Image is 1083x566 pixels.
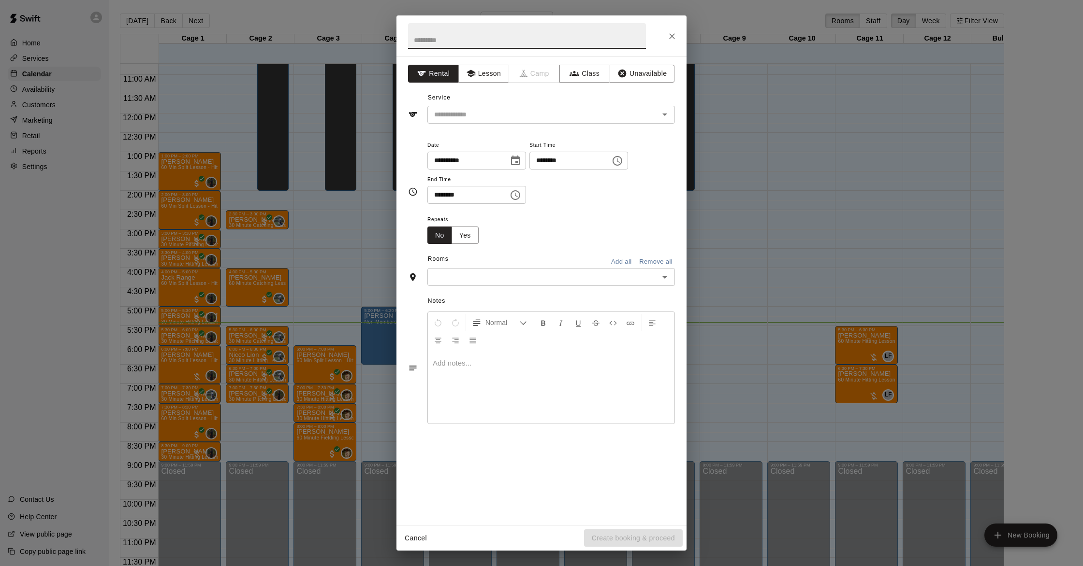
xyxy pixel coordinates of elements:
svg: Rooms [408,272,418,282]
button: Redo [447,314,464,331]
button: Unavailable [610,65,674,83]
button: Add all [606,255,637,269]
button: Format Strikethrough [587,314,604,331]
div: outlined button group [427,226,479,244]
svg: Notes [408,363,418,373]
button: Choose date, selected date is Aug 14, 2025 [506,151,525,170]
button: Yes [452,226,479,244]
span: Repeats [427,213,486,226]
svg: Timing [408,187,418,197]
button: No [427,226,452,244]
button: Justify Align [465,331,481,349]
span: Rooms [428,255,449,262]
span: Service [428,94,451,101]
span: Start Time [529,139,628,152]
button: Open [658,108,672,121]
button: Insert Code [605,314,621,331]
button: Close [663,28,681,45]
button: Formatting Options [468,314,531,331]
span: End Time [427,173,526,186]
button: Class [559,65,610,83]
button: Format Italics [553,314,569,331]
button: Remove all [637,255,675,269]
button: Cancel [400,529,431,547]
span: Normal [485,318,519,327]
button: Choose time, selected time is 2:30 PM [506,185,525,205]
button: Center Align [430,331,446,349]
button: Left Align [644,314,660,331]
button: Open [658,270,672,284]
button: Format Bold [535,314,552,331]
span: Camps can only be created in the Services page [509,65,560,83]
button: Right Align [447,331,464,349]
button: Choose time, selected time is 2:00 PM [608,151,627,170]
svg: Service [408,110,418,119]
button: Insert Link [622,314,639,331]
button: Lesson [458,65,509,83]
span: Date [427,139,526,152]
button: Format Underline [570,314,586,331]
span: Notes [428,294,675,309]
button: Undo [430,314,446,331]
button: Rental [408,65,459,83]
